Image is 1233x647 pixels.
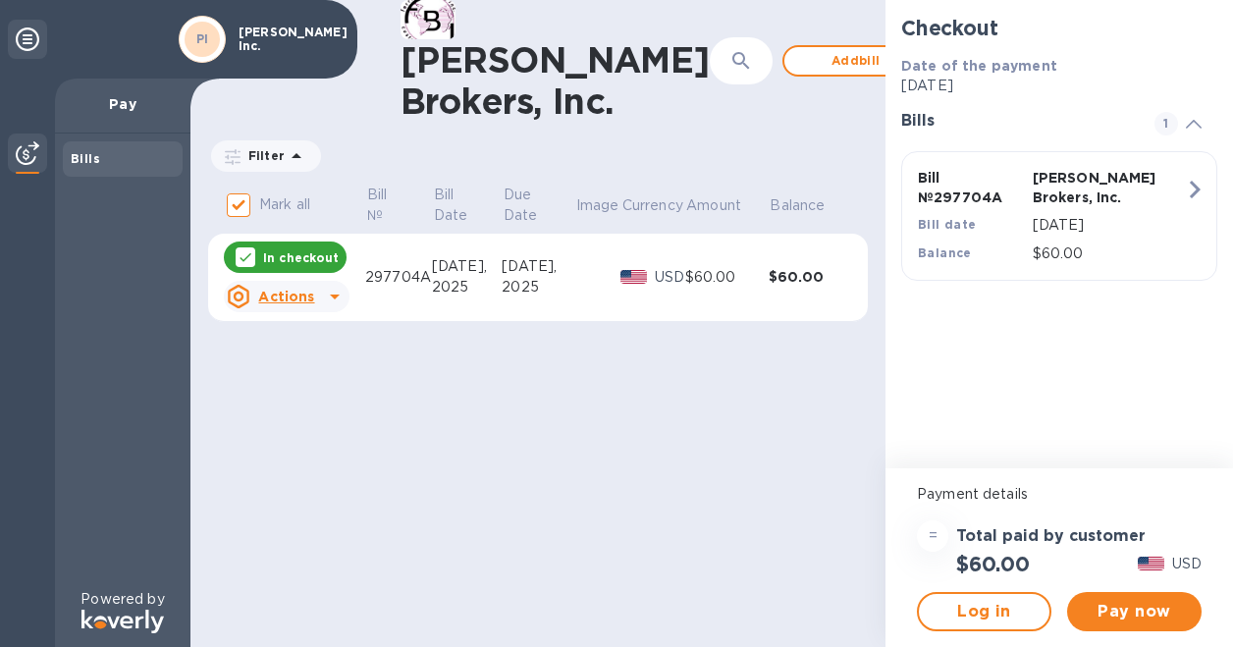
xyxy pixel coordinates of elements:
[685,267,769,288] div: $60.00
[502,277,574,297] div: 2025
[367,185,405,226] p: Bill №
[686,195,741,216] p: Amount
[434,185,501,226] span: Bill Date
[901,76,1217,96] p: [DATE]
[259,194,310,215] p: Mark all
[239,26,337,53] p: [PERSON_NAME] Inc.
[901,58,1057,74] b: Date of the payment
[655,267,685,288] p: USD
[576,195,619,216] p: Image
[71,151,100,166] b: Bills
[935,600,1034,623] span: Log in
[81,610,164,633] img: Logo
[80,589,164,610] p: Powered by
[432,277,502,297] div: 2025
[1067,592,1202,631] button: Pay now
[502,256,574,277] div: [DATE],
[434,185,475,226] p: Bill Date
[196,31,209,46] b: PI
[1138,557,1164,570] img: USD
[241,147,285,164] p: Filter
[918,217,977,232] b: Bill date
[401,39,710,122] h1: [PERSON_NAME] Brokers, Inc.
[620,270,647,284] img: USD
[901,112,1131,131] h3: Bills
[367,185,431,226] span: Bill №
[622,195,683,216] p: Currency
[956,527,1146,546] h3: Total paid by customer
[956,552,1030,576] h2: $60.00
[1154,112,1178,135] span: 1
[770,195,850,216] span: Balance
[1033,168,1140,207] p: [PERSON_NAME] Brokers, Inc.
[1033,215,1185,236] p: [DATE]
[782,45,930,77] button: Addbill
[1083,600,1186,623] span: Pay now
[917,484,1202,505] p: Payment details
[770,195,825,216] p: Balance
[686,195,767,216] span: Amount
[504,185,572,226] span: Due Date
[263,249,339,266] p: In checkout
[365,267,432,288] div: 297704A
[258,289,314,304] u: Actions
[504,185,547,226] p: Due Date
[918,168,1025,207] p: Bill № 297704A
[71,94,175,114] p: Pay
[800,49,912,73] span: Add bill
[918,245,972,260] b: Balance
[1172,554,1202,574] p: USD
[432,256,502,277] div: [DATE],
[901,16,1217,40] h2: Checkout
[769,267,852,287] div: $60.00
[901,151,1217,281] button: Bill №297704A[PERSON_NAME] Brokers, Inc.Bill date[DATE]Balance$60.00
[917,520,948,552] div: =
[917,592,1051,631] button: Log in
[1033,243,1185,264] p: $60.00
